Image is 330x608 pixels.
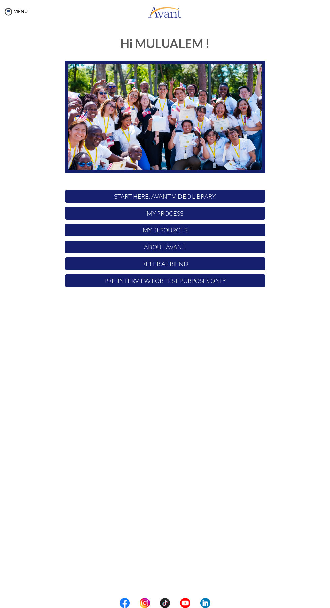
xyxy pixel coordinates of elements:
[140,598,150,608] img: in.png
[65,241,265,253] p: About Avant
[180,598,190,608] img: yt.png
[65,37,265,51] h1: Hi MULUALEM !
[120,598,130,608] img: fb.png
[200,598,210,608] img: li.png
[3,7,13,17] img: icon-menu.png
[160,598,170,608] img: tt.png
[65,257,265,270] p: Refer a Friend
[148,2,182,22] img: logo.png
[190,598,200,608] img: blank.png
[65,274,265,287] p: Pre-Interview for test purposes only
[65,190,265,203] p: START HERE: Avant Video Library
[3,8,28,14] a: MENU
[150,598,160,608] img: blank.png
[65,224,265,236] p: My Resources
[65,207,265,220] p: My Process
[170,598,180,608] img: blank.png
[130,598,140,608] img: blank.png
[65,61,265,173] img: HomeScreenImage.png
